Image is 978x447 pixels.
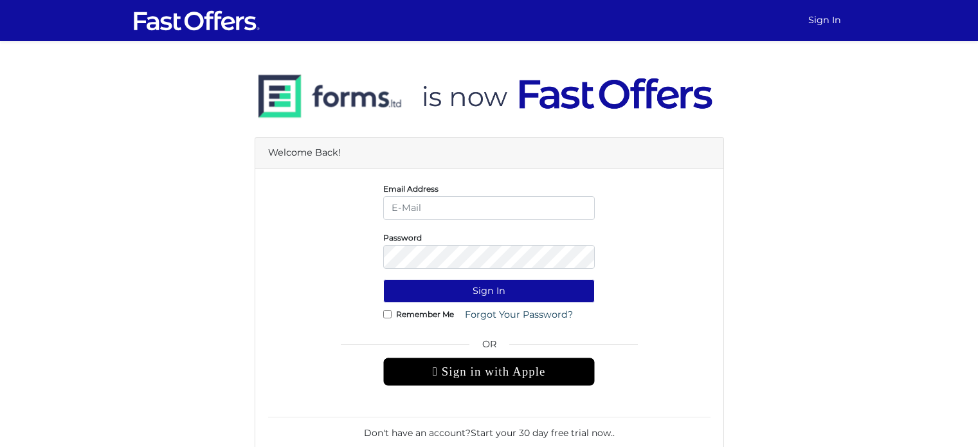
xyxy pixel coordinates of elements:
label: Email Address [383,187,439,190]
a: Start your 30 day free trial now. [471,427,613,439]
a: Sign In [803,8,846,33]
div: Welcome Back! [255,138,723,169]
label: Remember Me [396,313,454,316]
div: Sign in with Apple [383,358,595,386]
a: Forgot Your Password? [457,303,581,327]
label: Password [383,236,422,239]
input: E-Mail [383,196,595,220]
div: Don't have an account? . [268,417,711,440]
span: OR [383,337,595,358]
button: Sign In [383,279,595,303]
